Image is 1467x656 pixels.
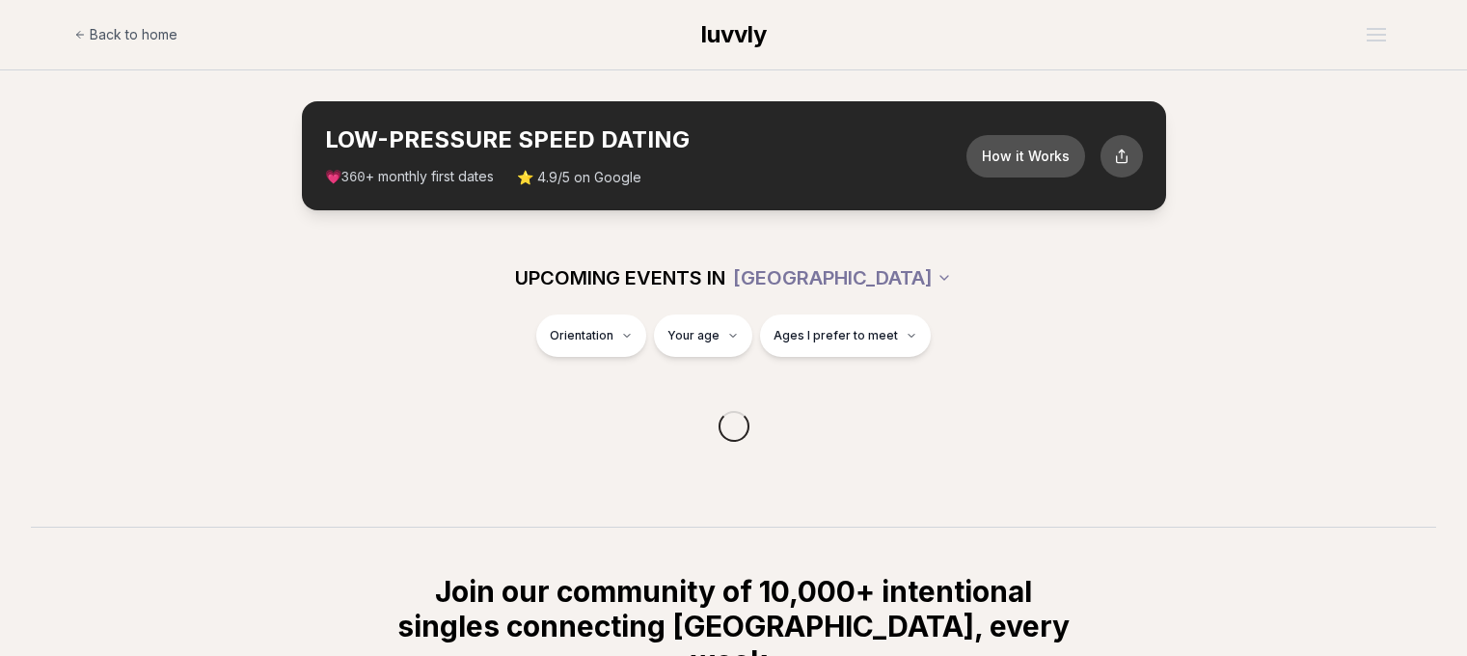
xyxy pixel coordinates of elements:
button: Orientation [536,314,646,357]
span: Your age [667,328,720,343]
button: Open menu [1359,20,1394,49]
a: luvvly [701,19,767,50]
button: [GEOGRAPHIC_DATA] [733,257,952,299]
span: 💗 + monthly first dates [325,167,494,187]
span: Orientation [550,328,613,343]
span: luvvly [701,20,767,48]
h2: LOW-PRESSURE SPEED DATING [325,124,966,155]
a: Back to home [74,15,177,54]
span: Back to home [90,25,177,44]
span: Ages I prefer to meet [774,328,898,343]
span: ⭐ 4.9/5 on Google [517,168,641,187]
button: Ages I prefer to meet [760,314,931,357]
span: UPCOMING EVENTS IN [515,264,725,291]
button: How it Works [966,135,1085,178]
button: Your age [654,314,752,357]
span: 360 [341,170,366,185]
